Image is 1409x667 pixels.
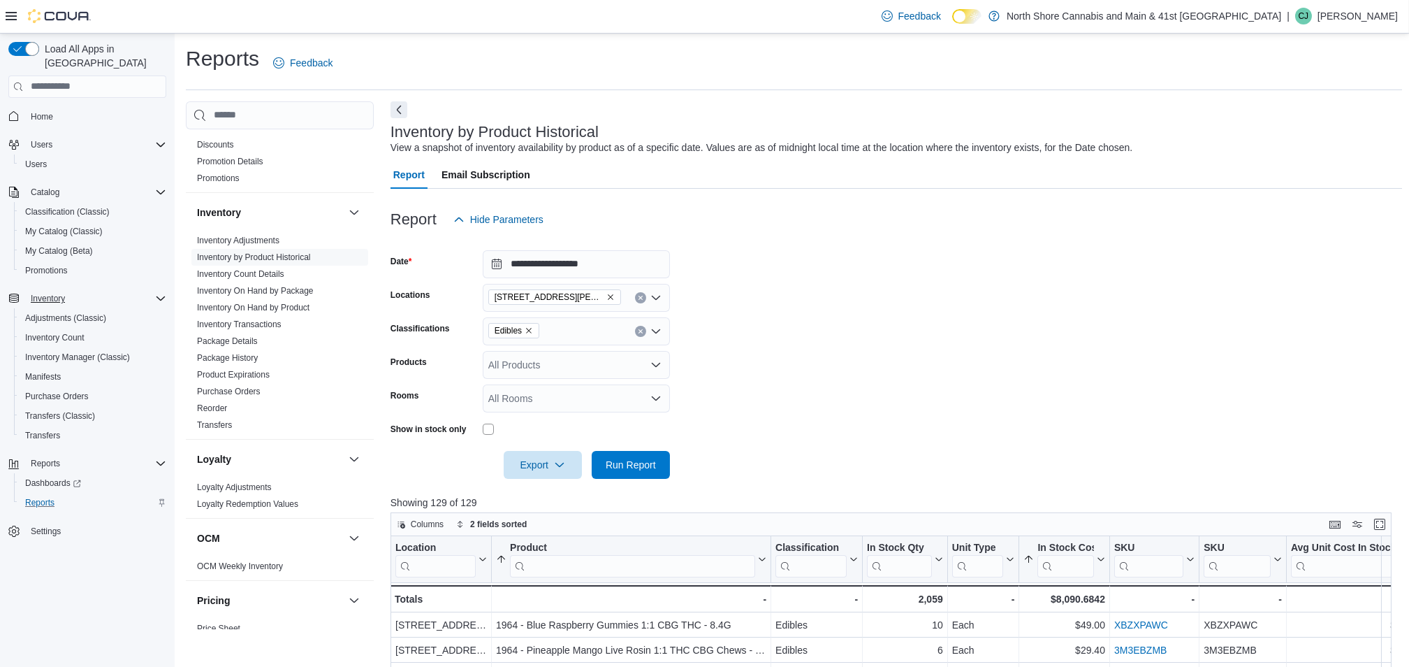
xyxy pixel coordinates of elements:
a: Adjustments (Classic) [20,310,112,327]
a: Settings [25,523,66,540]
div: $8,090.6842 [1023,591,1104,608]
button: Open list of options [650,359,662,371]
span: Report [393,161,425,189]
div: 1964 - Blue Raspberry Gummies 1:1 CBG THC - 8.4G [496,617,766,633]
a: Inventory Transactions [197,320,282,329]
label: Products [390,357,427,368]
button: 2 fields sorted [451,516,532,533]
span: Feedback [898,9,941,23]
div: Unit Type [952,541,1004,577]
div: Unit Type [952,541,1004,554]
button: Open list of options [650,326,662,337]
a: Purchase Orders [197,387,261,396]
button: SKU [1114,541,1195,577]
button: Inventory [346,204,363,221]
span: Export [512,451,574,479]
button: My Catalog (Beta) [14,241,172,261]
span: Loyalty Adjustments [197,482,272,493]
span: Inventory [31,293,65,304]
a: My Catalog (Beta) [20,243,98,259]
h3: Inventory [197,206,241,220]
a: Inventory On Hand by Product [197,303,309,313]
label: Locations [390,289,430,301]
button: Classification [775,541,858,577]
a: Purchase Orders [20,388,94,405]
span: [STREET_ADDRESS][PERSON_NAME] [495,290,604,304]
div: Classification [775,541,847,554]
span: Transfers (Classic) [20,408,166,424]
button: Reports [14,493,172,512]
div: OCM [186,558,374,580]
span: Reorder [197,403,227,414]
h3: Report [390,211,437,228]
span: Promotions [197,173,240,184]
div: Product [510,541,755,554]
span: Inventory [25,290,166,307]
span: Catalog [31,187,59,198]
button: Pricing [197,594,343,608]
span: Adjustments (Classic) [25,313,106,324]
button: Classification (Classic) [14,202,172,222]
span: Manifests [25,371,61,382]
span: Settings [31,526,61,537]
div: - [1114,591,1195,608]
button: Inventory [197,206,343,220]
span: Users [31,139,52,150]
button: Purchase Orders [14,387,172,406]
span: Discounts [197,139,234,150]
button: Hide Parameters [448,206,549,234]
button: Export [504,451,582,479]
span: Purchase Orders [197,386,261,397]
button: Inventory Count [14,328,172,347]
div: Inventory [186,232,374,439]
span: Inventory Manager (Classic) [25,352,130,363]
div: Chris Jang [1295,8,1312,24]
span: Inventory Count [25,332,85,343]
a: Inventory Count Details [197,269,284,279]
button: Open list of options [650,292,662,303]
div: - [775,591,858,608]
h1: Reports [186,45,259,73]
span: Package Details [197,336,258,347]
div: View a snapshot of inventory availability by product as of a specific date. Values are as of midn... [390,141,1133,155]
div: $49.00 [1023,617,1104,633]
span: Package History [197,352,258,364]
span: Inventory Count [20,329,166,346]
span: Manifests [20,368,166,385]
div: 2,059 [867,591,943,608]
label: Classifications [390,323,450,334]
a: Promotions [20,262,73,279]
a: Transfers [197,420,232,430]
a: Feedback [876,2,947,30]
a: Home [25,108,59,125]
button: OCM [346,530,363,547]
button: Remove Edibles from selection in this group [525,327,533,335]
span: Edibles [488,323,539,338]
span: Inventory Manager (Classic) [20,349,166,366]
a: Classification (Classic) [20,203,115,220]
button: Promotions [14,261,172,280]
span: Home [31,111,53,122]
span: Reports [31,458,60,469]
div: Discounts & Promotions [186,136,374,192]
button: Catalog [25,184,65,201]
button: Remove 1520 Barrow St. from selection in this group [606,293,615,301]
div: 3M3EBZMB [1204,642,1282,659]
input: Press the down key to open a popover containing a calendar. [483,250,670,278]
a: Promotion Details [197,157,263,166]
button: Clear input [635,326,646,337]
a: Inventory Count [20,329,90,346]
button: Users [14,155,172,174]
div: Classification [775,541,847,577]
span: Transfers [25,430,60,441]
div: Each [952,617,1015,633]
button: Manifests [14,367,172,387]
div: In Stock Qty [867,541,932,577]
div: Edibles [775,617,858,633]
span: Columns [411,519,444,530]
button: Transfers [14,426,172,445]
h3: Inventory by Product Historical [390,124,599,141]
span: My Catalog (Beta) [20,243,166,259]
a: Price Sheet [197,624,240,633]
